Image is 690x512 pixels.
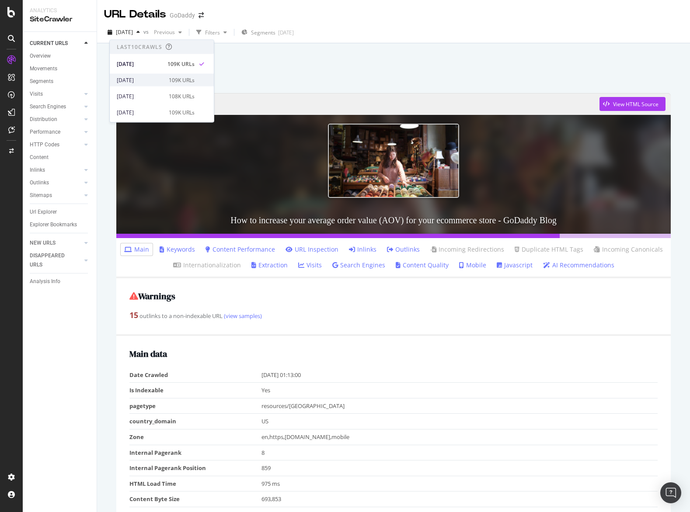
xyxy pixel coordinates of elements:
[261,445,658,460] td: 8
[117,92,164,100] div: [DATE]
[150,25,185,39] button: Previous
[30,153,91,162] a: Content
[332,261,385,270] a: Search Engines
[30,52,51,61] div: Overview
[261,491,658,507] td: 693,853
[30,251,82,270] a: DISAPPEARED URLS
[170,11,195,20] div: GoDaddy
[251,261,288,270] a: Extraction
[328,124,459,198] img: How to increase your average order value (AOV) for your ecommerce store - GoDaddy Blog
[129,460,261,476] td: Internal Pagerank Position
[278,29,294,36] div: [DATE]
[30,7,90,14] div: Analytics
[30,208,91,217] a: Url Explorer
[169,76,195,84] div: 109K URLs
[30,39,82,48] a: CURRENT URLS
[30,208,57,217] div: Url Explorer
[206,245,275,254] a: Content Performance
[199,12,204,18] div: arrow-right-arrow-left
[30,115,82,124] a: Distribution
[30,166,45,175] div: Inlinks
[238,25,297,39] button: Segments[DATE]
[160,245,195,254] a: Keywords
[298,261,322,270] a: Visits
[30,102,82,111] a: Search Engines
[143,28,150,35] span: vs
[150,28,175,36] span: Previous
[30,39,68,48] div: CURRENT URLS
[169,108,195,116] div: 109K URLs
[30,77,53,86] div: Segments
[30,220,77,229] div: Explorer Bookmarks
[117,60,162,68] div: [DATE]
[660,482,681,503] div: Open Intercom Messenger
[261,367,658,383] td: [DATE] 01:13:00
[261,414,658,429] td: US
[117,76,164,84] div: [DATE]
[261,460,658,476] td: 859
[30,102,66,111] div: Search Engines
[129,491,261,507] td: Content Byte Size
[261,383,658,398] td: Yes
[30,239,56,248] div: NEW URLS
[30,178,82,187] a: Outlinks
[129,349,658,359] h2: Main data
[30,77,91,86] a: Segments
[30,220,91,229] a: Explorer Bookmarks
[122,93,599,115] a: [URL][DOMAIN_NAME]
[30,140,82,149] a: HTTP Codes
[387,245,420,254] a: Outlinks
[30,64,91,73] a: Movements
[116,207,671,234] h3: How to increase your average order value (AOV) for your ecommerce store - GoDaddy Blog
[30,251,74,270] div: DISAPPEARED URLS
[30,128,82,137] a: Performance
[104,25,143,39] button: [DATE]
[30,277,60,286] div: Analysis Info
[30,191,82,200] a: Sitemaps
[223,312,262,320] a: (view samples)
[30,178,49,187] div: Outlinks
[30,64,57,73] div: Movements
[30,191,52,200] div: Sitemaps
[129,429,261,445] td: Zone
[261,429,658,445] td: en,https,[DOMAIN_NAME],mobile
[167,60,195,68] div: 109K URLs
[169,92,195,100] div: 108K URLs
[129,310,138,320] strong: 15
[30,128,60,137] div: Performance
[459,261,486,270] a: Mobile
[30,166,82,175] a: Inlinks
[124,245,149,254] a: Main
[349,245,376,254] a: Inlinks
[129,398,261,414] td: pagetype
[286,245,338,254] a: URL Inspection
[30,90,43,99] div: Visits
[129,383,261,398] td: Is Indexable
[599,97,666,111] button: View HTML Source
[396,261,449,270] a: Content Quality
[30,277,91,286] a: Analysis Info
[30,52,91,61] a: Overview
[129,291,658,301] h2: Warnings
[129,414,261,429] td: country_domain
[129,310,658,321] div: outlinks to a non-indexable URL
[251,29,275,36] span: Segments
[261,476,658,491] td: 975 ms
[104,7,166,22] div: URL Details
[129,445,261,460] td: Internal Pagerank
[129,476,261,491] td: HTML Load Time
[205,29,220,36] div: Filters
[117,108,164,116] div: [DATE]
[497,261,533,270] a: Javascript
[117,43,162,51] div: Last 10 Crawls
[613,100,659,108] div: View HTML Source
[30,153,49,162] div: Content
[515,245,583,254] a: Duplicate HTML Tags
[30,115,57,124] div: Distribution
[30,140,59,149] div: HTTP Codes
[129,367,261,383] td: Date Crawled
[193,25,230,39] button: Filters
[173,261,241,270] a: Internationalization
[116,28,133,36] span: 2025 Oct. 5th
[30,14,90,24] div: SiteCrawler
